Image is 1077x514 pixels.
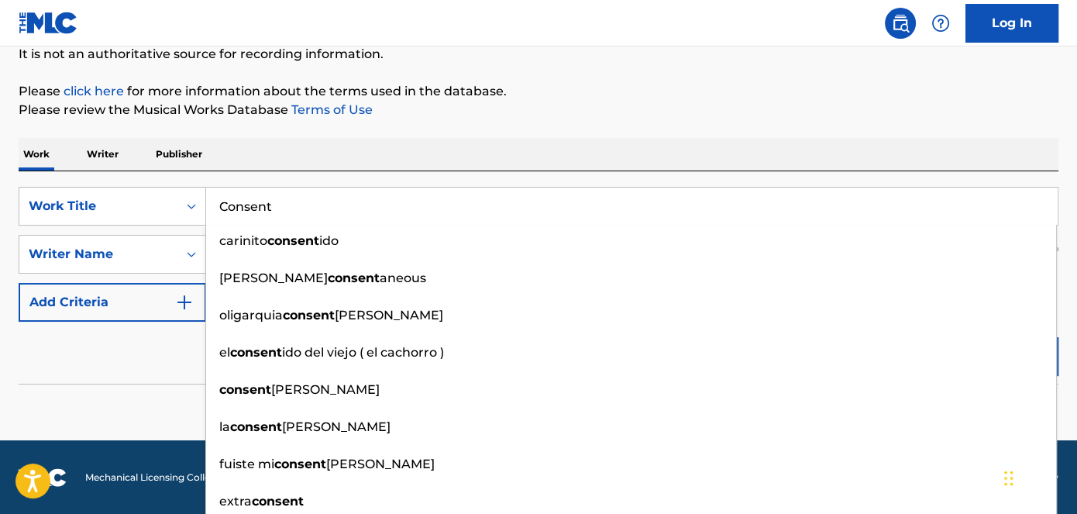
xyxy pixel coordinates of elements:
div: Help [925,8,956,39]
strong: consent [328,271,380,285]
span: Mechanical Licensing Collective © 2025 [85,471,265,485]
strong: consent [283,308,335,323]
strong: consent [230,345,282,360]
p: Please review the Musical Works Database [19,101,1058,119]
span: oligarquia [219,308,283,323]
span: carinito [219,233,267,248]
span: ido [319,233,339,248]
p: Writer [82,138,123,171]
span: el [219,345,230,360]
iframe: Chat Widget [1000,440,1077,514]
button: Add Criteria [19,283,206,322]
span: la [219,419,230,434]
img: search [891,14,910,33]
span: [PERSON_NAME] [282,419,391,434]
span: [PERSON_NAME] [271,382,380,397]
strong: consent [267,233,319,248]
div: Drag [1004,455,1013,502]
img: MLC Logo [19,12,78,34]
strong: consent [252,494,304,509]
p: Work [19,138,54,171]
p: It is not an authoritative source for recording information. [19,45,1058,64]
span: fuiste mi [219,457,274,471]
span: aneous [380,271,426,285]
strong: consent [274,457,326,471]
img: logo [19,468,67,487]
img: 9d2ae6d4665cec9f34b9.svg [175,293,194,312]
strong: consent [230,419,282,434]
a: Log In [965,4,1058,43]
div: Writer Name [29,245,168,264]
span: ido del viejo ( el cachorro ) [282,345,444,360]
img: help [931,14,950,33]
div: Work Title [29,197,168,216]
a: Terms of Use [288,102,373,117]
span: [PERSON_NAME] [219,271,328,285]
a: click here [64,84,124,98]
p: Please for more information about the terms used in the database. [19,82,1058,101]
span: [PERSON_NAME] [326,457,435,471]
span: [PERSON_NAME] [335,308,443,323]
form: Search Form [19,187,1058,384]
strong: consent [219,382,271,397]
span: extra [219,494,252,509]
p: Publisher [151,138,207,171]
a: Public Search [885,8,916,39]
